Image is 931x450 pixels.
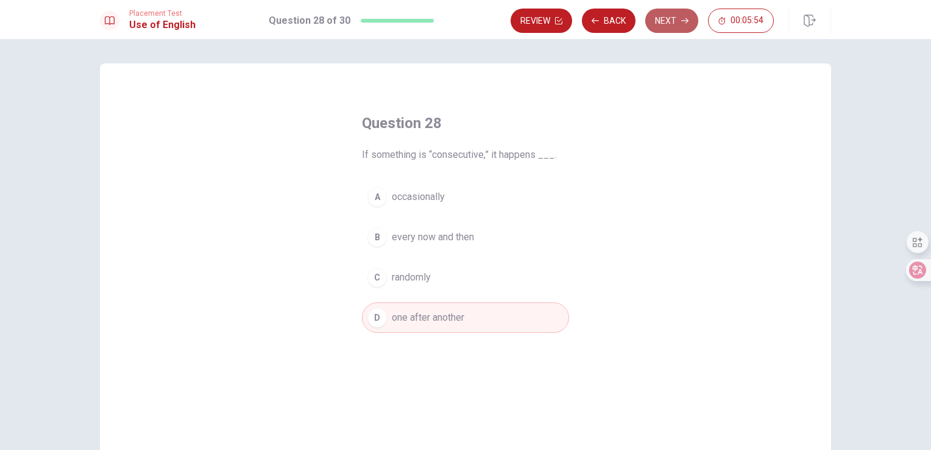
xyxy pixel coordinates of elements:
button: Aoccasionally [362,182,569,212]
span: randomly [392,270,431,285]
span: If something is “consecutive,” it happens ___. [362,148,569,162]
div: D [367,308,387,327]
div: C [367,268,387,287]
div: B [367,227,387,247]
span: one after another [392,310,464,325]
h4: Question 28 [362,113,569,133]
button: Bevery now and then [362,222,569,252]
button: Crandomly [362,262,569,293]
button: Back [582,9,635,33]
span: every now and then [392,230,474,245]
button: Done after another [362,302,569,333]
div: A [367,187,387,207]
h1: Question 28 of 30 [269,13,350,28]
span: occasionally [392,190,445,204]
h1: Use of English [129,18,196,32]
button: 00:05:54 [708,9,774,33]
button: Review [511,9,572,33]
button: Next [645,9,698,33]
span: Placement Test [129,9,196,18]
span: 00:05:54 [731,16,763,26]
